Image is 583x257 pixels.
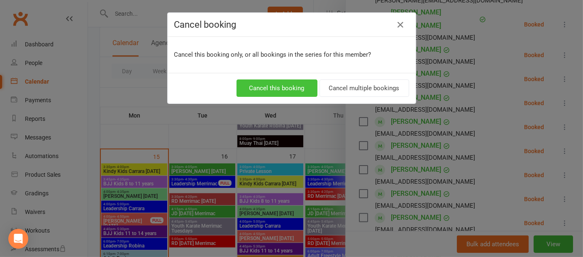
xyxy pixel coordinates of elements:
[237,79,317,97] button: Cancel this booking
[8,229,28,249] div: Open Intercom Messenger
[174,50,409,60] p: Cancel this booking only, or all bookings in the series for this member?
[320,79,409,97] button: Cancel multiple bookings
[394,18,407,31] button: Close
[174,19,409,30] h4: Cancel booking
